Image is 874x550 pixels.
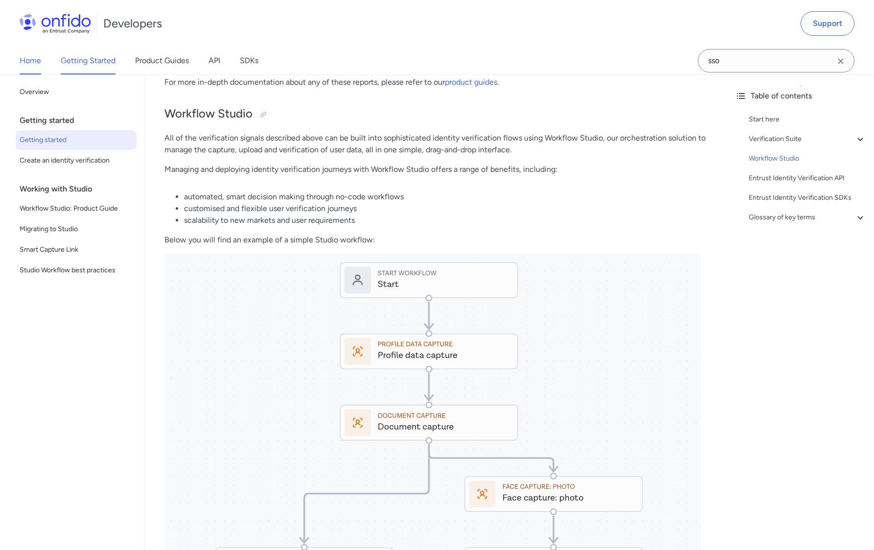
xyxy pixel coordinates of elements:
a: Support [801,11,854,36]
span: Smart Capture Link [20,244,133,256]
input: Onfido search input field [698,49,854,72]
a: Create an identity verification [16,151,137,170]
span: Create an identity verification [20,155,133,167]
a: Product Guides [135,47,189,74]
a: SDKs [240,47,258,74]
img: Onfido Logo [20,14,91,33]
a: Entrust Identity Verification SDKs [749,192,866,204]
h1: Developers [103,16,162,31]
p: Managing and deploying identity verification journeys with Workflow Studio offers a range of bene... [164,164,708,175]
p: Below you will find an example of a simple Studio workflow: [164,234,708,246]
span: Getting started [20,134,133,146]
a: API [208,47,220,74]
a: Overview [16,82,137,102]
a: Verification Suite [749,133,866,145]
a: Smart Capture Link [16,240,137,260]
h2: Workflow Studio [164,106,708,122]
a: Migrating to Studio [16,219,137,239]
a: Home [20,47,41,74]
a: Studio Workflow best practices [16,261,137,280]
a: Getting Started [61,47,115,74]
li: customised and flexible user verification journeys [184,203,708,215]
div: Table of contents [735,90,866,102]
a: Glossary of key terms [749,212,866,223]
a: Workflow Studio [749,153,866,165]
a: Getting started [16,130,137,150]
div: Working with Studio [20,179,140,199]
span: Migrating to Studio [20,223,133,235]
span: Studio Workflow best practices [20,264,133,276]
span: Overview [20,86,133,98]
a: Workflow Studio: Product Guide [16,199,137,218]
p: For more in-depth documentation about any of these reports, please refer to our . [164,76,708,88]
svg: Clear search field button [835,55,847,67]
a: Entrust Identity Verification API [749,172,866,184]
a: product guides [445,77,497,87]
li: automated, smart decision making through no-code workflows [184,191,708,203]
li: scalability to new markets and user requirements [184,215,708,226]
a: Start here [749,114,866,125]
p: All of the verification signals described above can be built into sophisticated identity verifica... [164,132,708,156]
div: Getting started [20,111,140,130]
span: Workflow Studio: Product Guide [20,203,133,215]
